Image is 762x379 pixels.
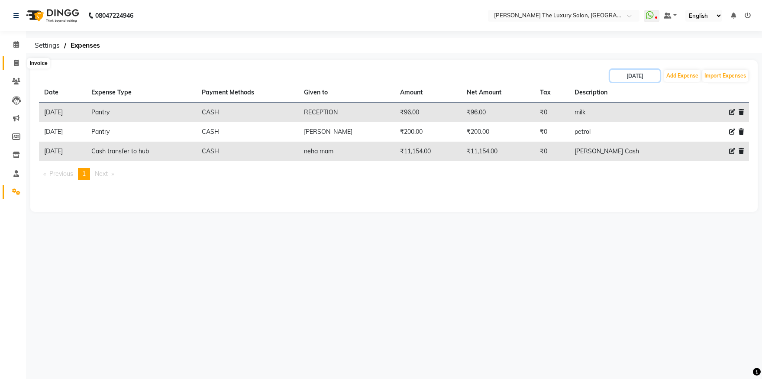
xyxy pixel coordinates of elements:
[569,103,691,123] td: milk
[569,122,691,142] td: petrol
[86,142,197,161] td: Cash transfer to hub
[462,122,535,142] td: ₹200.00
[86,122,197,142] td: Pantry
[569,142,691,161] td: [PERSON_NAME] Cash
[299,122,394,142] td: [PERSON_NAME]
[462,83,535,103] th: Net Amount
[39,103,86,123] td: [DATE]
[395,122,462,142] td: ₹200.00
[86,103,197,123] td: Pantry
[462,103,535,123] td: ₹96.00
[39,142,86,161] td: [DATE]
[66,38,104,53] span: Expenses
[299,142,394,161] td: neha mam
[82,170,86,178] span: 1
[395,103,462,123] td: ₹96.00
[22,3,81,28] img: logo
[39,83,86,103] th: Date
[299,103,394,123] td: RECEPTION
[30,38,64,53] span: Settings
[535,103,569,123] td: ₹0
[535,142,569,161] td: ₹0
[197,83,299,103] th: Payment Methods
[27,58,49,69] div: Invoice
[610,70,660,82] input: PLACEHOLDER.DATE
[39,168,749,180] nav: Pagination
[197,103,299,123] td: CASH
[664,70,701,82] button: Add Expense
[95,3,133,28] b: 08047224946
[535,83,569,103] th: Tax
[395,83,462,103] th: Amount
[462,142,535,161] td: ₹11,154.00
[702,70,748,82] button: Import Expenses
[95,170,108,178] span: Next
[569,83,691,103] th: Description
[86,83,197,103] th: Expense Type
[299,83,394,103] th: Given to
[197,122,299,142] td: CASH
[197,142,299,161] td: CASH
[535,122,569,142] td: ₹0
[395,142,462,161] td: ₹11,154.00
[39,122,86,142] td: [DATE]
[49,170,73,178] span: Previous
